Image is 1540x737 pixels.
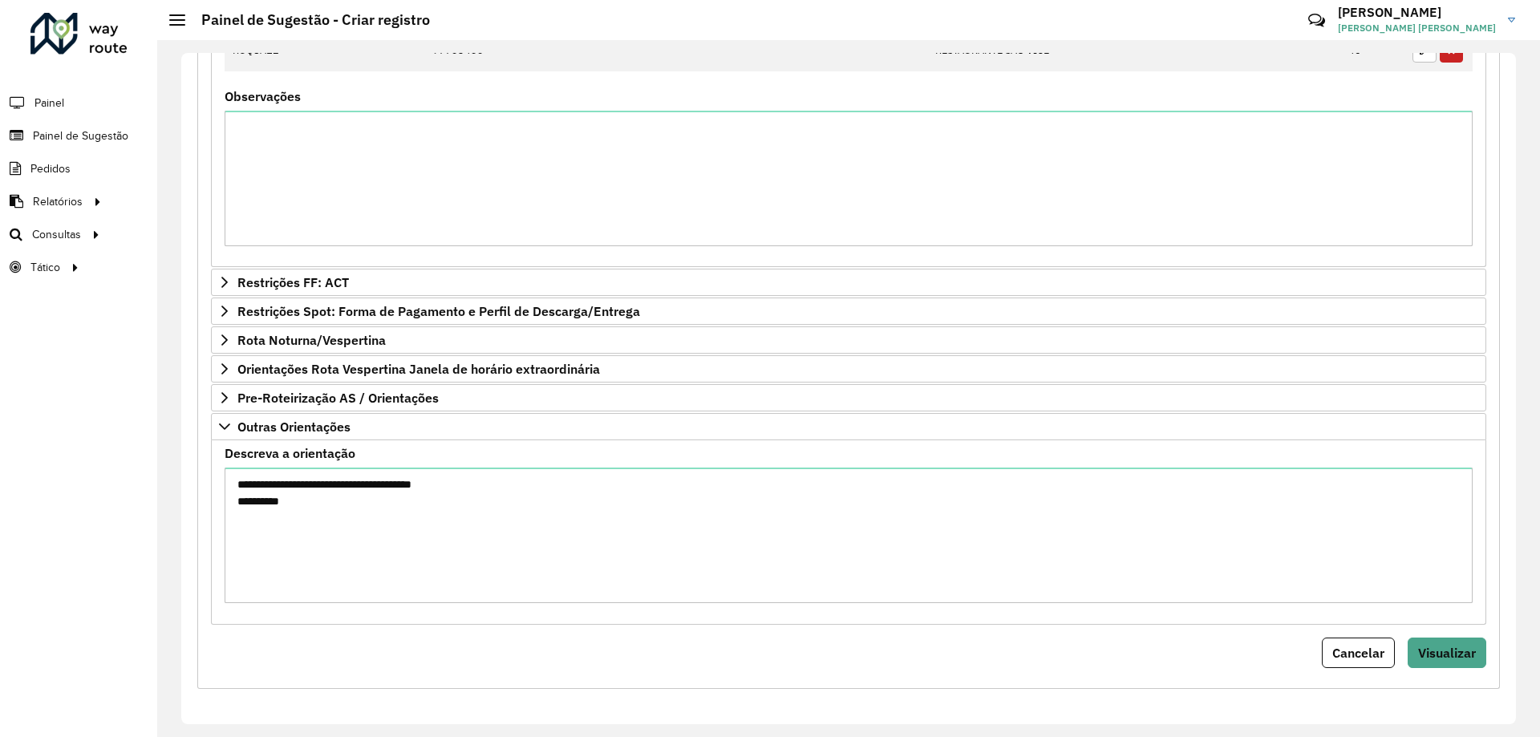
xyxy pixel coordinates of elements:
[211,413,1486,440] a: Outras Orientações
[185,11,430,29] h2: Painel de Sugestão - Criar registro
[30,259,60,276] span: Tático
[32,226,81,243] span: Consultas
[1338,21,1496,35] span: [PERSON_NAME] [PERSON_NAME]
[237,334,386,346] span: Rota Noturna/Vespertina
[237,420,351,433] span: Outras Orientações
[1418,645,1476,661] span: Visualizar
[1322,638,1395,668] button: Cancelar
[1338,5,1496,20] h3: [PERSON_NAME]
[1332,645,1384,661] span: Cancelar
[211,298,1486,325] a: Restrições Spot: Forma de Pagamento e Perfil de Descarga/Entrega
[1299,3,1334,38] a: Contato Rápido
[225,443,355,463] label: Descreva a orientação
[211,269,1486,296] a: Restrições FF: ACT
[237,276,349,289] span: Restrições FF: ACT
[30,160,71,177] span: Pedidos
[33,128,128,144] span: Painel de Sugestão
[211,384,1486,411] a: Pre-Roteirização AS / Orientações
[34,95,64,111] span: Painel
[237,391,439,404] span: Pre-Roteirização AS / Orientações
[225,87,301,106] label: Observações
[211,355,1486,383] a: Orientações Rota Vespertina Janela de horário extraordinária
[211,326,1486,354] a: Rota Noturna/Vespertina
[33,193,83,210] span: Relatórios
[211,440,1486,624] div: Outras Orientações
[237,362,600,375] span: Orientações Rota Vespertina Janela de horário extraordinária
[237,305,640,318] span: Restrições Spot: Forma de Pagamento e Perfil de Descarga/Entrega
[1408,638,1486,668] button: Visualizar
